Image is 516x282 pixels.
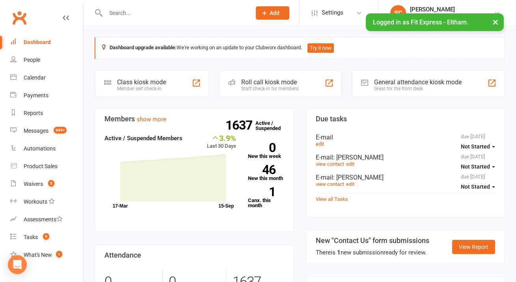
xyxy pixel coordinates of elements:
span: Add [270,10,279,16]
span: : [PERSON_NAME] [333,154,384,161]
input: Search... [103,7,246,19]
h3: Members [104,115,284,123]
div: Open Intercom Messenger [8,255,27,274]
a: show more [137,116,166,123]
div: We're working on an update to your Clubworx dashboard. [95,37,505,59]
span: 9 [43,233,49,240]
button: Not Started [461,139,495,154]
h3: New "Contact Us" form submissions [316,237,429,245]
a: Clubworx [9,8,29,28]
div: Dashboard [24,39,51,45]
h3: Attendance [104,251,284,259]
div: Reports [24,110,43,116]
button: Add [256,6,289,20]
button: × [488,13,503,30]
span: 999+ [54,127,67,134]
h3: Due tasks [316,115,496,123]
div: [PERSON_NAME] [410,6,494,13]
strong: 1 [248,186,276,198]
button: Try it now [307,43,334,53]
div: SC [390,5,406,21]
div: Calendar [24,74,46,81]
div: E-mail [316,134,496,141]
button: Not Started [461,180,495,194]
a: Tasks 9 [10,228,83,246]
span: Not Started [461,143,490,150]
span: 1 [56,251,62,258]
div: Messages [24,128,48,134]
div: Workouts [24,199,47,205]
a: Reports [10,104,83,122]
div: E-mail [316,154,496,161]
div: Waivers [24,181,43,187]
a: edit [346,161,354,167]
a: View all Tasks [316,196,348,202]
a: Payments [10,87,83,104]
a: 0New this week [248,143,284,159]
a: Dashboard [10,33,83,51]
div: Staff check-in for members [241,86,298,91]
div: What's New [24,252,52,258]
span: Not Started [461,163,490,170]
a: edit [346,181,354,187]
div: Payments [24,92,48,98]
a: Assessments [10,211,83,228]
a: Product Sales [10,158,83,175]
a: view contact [316,161,344,167]
span: Settings [322,4,343,22]
span: Not Started [461,184,490,190]
div: People [24,57,40,63]
a: What's New1 [10,246,83,264]
div: Assessments [24,216,63,223]
strong: Active / Suspended Members [104,135,183,142]
div: There is new submission ready for review. [316,248,429,257]
a: Automations [10,140,83,158]
a: 1637Active / Suspended [255,115,290,137]
div: 3.9% [207,134,236,142]
div: Automations [24,145,56,152]
div: Great for the front desk [374,86,462,91]
a: 1Canx. this month [248,187,284,208]
strong: Dashboard upgrade available: [110,45,177,50]
strong: 1 [337,249,341,256]
div: Product Sales [24,163,58,169]
strong: 0 [248,142,276,154]
div: Tasks [24,234,38,240]
div: Fit Express - [GEOGRAPHIC_DATA] [410,13,494,20]
a: People [10,51,83,69]
div: Roll call kiosk mode [241,78,298,86]
a: View Report [452,240,495,254]
strong: 46 [248,164,276,176]
a: Calendar [10,69,83,87]
div: Last 30 Days [207,134,236,150]
div: General attendance kiosk mode [374,78,462,86]
a: 46New this month [248,165,284,181]
a: Workouts [10,193,83,211]
a: Waivers 5 [10,175,83,193]
span: 5 [48,180,54,187]
span: Logged in as Fit Express - Eltham. [373,19,468,26]
div: E-mail [316,174,496,181]
a: edit [316,141,324,147]
div: Member self check-in [117,86,166,91]
button: Not Started [461,160,495,174]
span: : [PERSON_NAME] [333,174,384,181]
a: view contact [316,181,344,187]
strong: 1637 [225,119,255,131]
div: Class kiosk mode [117,78,166,86]
a: Messages 999+ [10,122,83,140]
